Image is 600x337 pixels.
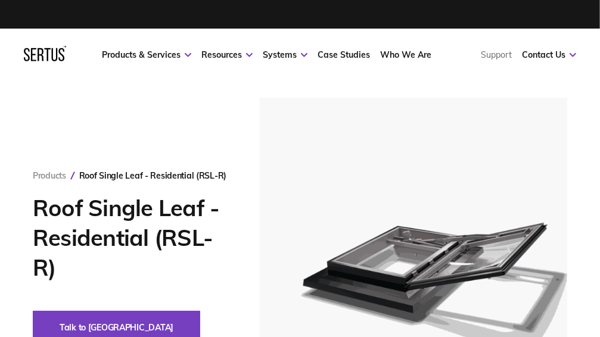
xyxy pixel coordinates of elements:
[263,49,307,60] a: Systems
[380,49,431,60] a: Who We Are
[102,49,191,60] a: Products & Services
[33,170,66,181] a: Products
[33,193,235,282] h1: Roof Single Leaf - Residential (RSL-R)
[481,49,512,60] a: Support
[522,49,576,60] a: Contact Us
[318,49,370,60] a: Case Studies
[201,49,253,60] a: Resources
